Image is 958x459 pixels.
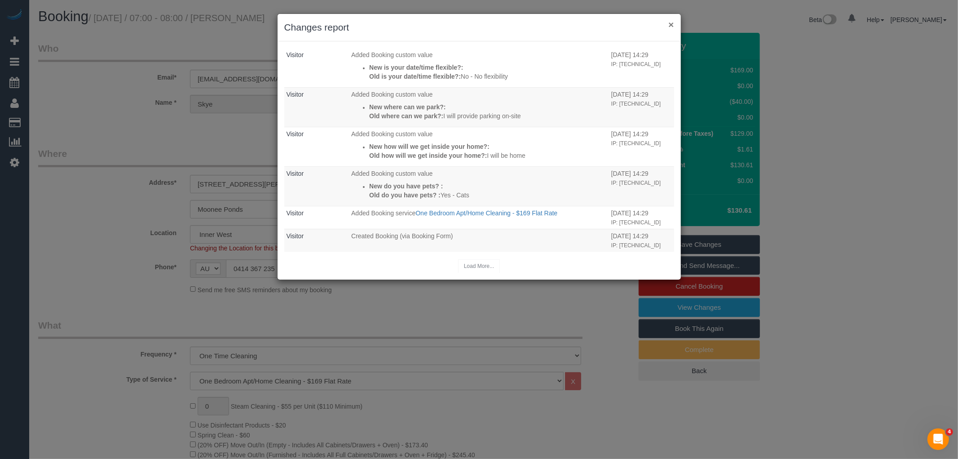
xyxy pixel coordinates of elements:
td: What [349,87,609,127]
a: Visitor [287,91,304,98]
span: Created Booking (via Booking Form) [351,232,453,240]
p: No - No flexibility [369,72,607,81]
span: Added Booking service [351,209,415,217]
td: Who [284,206,349,229]
small: IP: [TECHNICAL_ID] [611,140,661,147]
strong: New is your date/time flexible?: [369,64,463,71]
td: When [609,87,674,127]
iframe: Intercom live chat [927,428,949,450]
a: One Bedroom Apt/Home Cleaning - $169 Flat Rate [415,209,557,217]
td: Who [284,229,349,252]
a: Visitor [287,51,304,58]
strong: Old do you have pets? : [369,192,441,199]
strong: Old how will we get inside your home?: [369,152,487,159]
button: × [668,20,674,29]
small: IP: [TECHNICAL_ID] [611,242,661,249]
strong: New how will we get inside your home?: [369,143,490,150]
small: IP: [TECHNICAL_ID] [611,101,661,107]
span: Added Booking custom value [351,51,433,58]
p: I will be home [369,151,607,160]
td: What [349,127,609,166]
a: Visitor [287,170,304,177]
p: I will provide parking on-site [369,111,607,120]
span: Added Booking custom value [351,130,433,138]
td: What [349,206,609,229]
small: IP: [TECHNICAL_ID] [611,180,661,186]
span: Added Booking custom value [351,91,433,98]
strong: New do you have pets? : [369,183,443,190]
td: When [609,48,674,87]
small: IP: [TECHNICAL_ID] [611,61,661,67]
td: What [349,48,609,87]
td: When [609,127,674,166]
a: Visitor [287,209,304,217]
strong: Old where can we park?: [369,112,443,120]
sui-modal: Changes report [278,14,681,280]
td: Who [284,87,349,127]
td: What [349,229,609,252]
a: Visitor [287,232,304,240]
a: Visitor [287,130,304,138]
small: IP: [TECHNICAL_ID] [611,219,661,226]
p: Yes - Cats [369,191,607,200]
td: Who [284,127,349,166]
h3: Changes report [284,21,674,34]
span: 4 [946,428,953,436]
td: Who [284,48,349,87]
td: What [349,166,609,206]
strong: New where can we park?: [369,103,446,111]
span: Added Booking custom value [351,170,433,177]
strong: Old is your date/time flexible?: [369,73,461,80]
td: When [609,206,674,229]
td: When [609,229,674,252]
td: When [609,166,674,206]
td: Who [284,166,349,206]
